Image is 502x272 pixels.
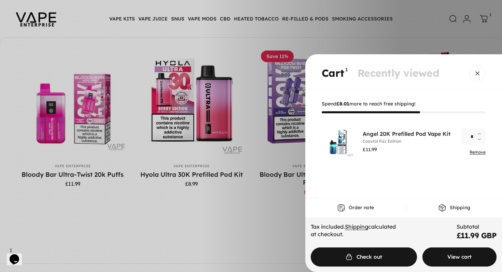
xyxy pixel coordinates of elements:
span: Recently viewed [358,67,439,80]
span: Shipping [450,205,470,211]
a: Remove [470,149,486,155]
button: Recently viewed [358,68,439,80]
span: £8.01 [336,101,349,107]
a: Angel 20K Prefilled Pod Vape Kit [363,130,450,137]
a: Shipping [345,223,368,230]
div: £11.99 GBP [457,232,497,239]
button: Decrease quantity for Angel 20K Prefilled Pod Vape Kit [477,137,486,145]
button: Close [469,65,486,82]
button: Order note [305,204,406,212]
button: Increase quantity for Angel 20K Prefilled Pod Vape Kit [477,128,486,137]
input: Quantity for Angel 20K Prefilled Pod Vape Kit [461,128,486,145]
a: View cart [422,247,497,267]
button: Check out [311,247,417,267]
div: £11.99 [363,146,450,153]
span: Subtotal [457,223,497,230]
span: Spend more to reach free shipping! [322,101,486,107]
iframe: chat widget [7,245,29,265]
div: Tax included. calculated at checkout. [311,223,401,239]
dd: Coastal Fizz Edition [363,139,401,144]
span: Order note [349,205,374,211]
img: Angel 20K Prefilled Pod Vape Kit [322,126,354,158]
